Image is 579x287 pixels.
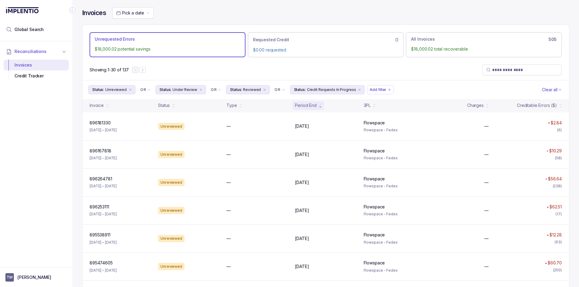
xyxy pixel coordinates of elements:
li: Filter Chip Connector undefined [211,87,221,92]
div: Reconciliations [4,58,69,83]
li: Filter Chip Connector undefined [140,87,151,92]
p: $56.64 [548,176,562,182]
div: Unreviewed [158,151,185,158]
div: (250) [553,267,562,273]
p: — [484,264,489,270]
button: Reconciliations [4,45,69,58]
div: Period End [295,102,317,108]
p: 896253111 [90,204,109,210]
div: (238) [553,183,562,189]
button: Filter Chip Connector undefined [138,86,153,94]
div: Unreviewed [158,207,185,214]
p: $2.84 [551,120,562,126]
p: [DATE] – [DATE] [90,267,117,273]
p: OR [140,87,146,92]
p: Flowspace - Fedex [364,183,425,189]
p: All Invoices [411,36,435,42]
p: $62.51 [549,204,562,210]
button: Date Range Picker [112,7,154,19]
button: Filter Chip Add filter [367,85,394,94]
p: Unrequested Errors [95,36,134,42]
img: red pointer upwards [545,262,547,264]
button: Filter Chip Connector undefined [272,86,287,94]
h6: 505 [549,37,557,42]
p: Flowspace [364,232,385,238]
p: $60.70 [548,260,562,266]
p: Flowspace - Fedex [364,211,425,217]
p: — [226,236,231,242]
span: Reconciliations [14,48,46,55]
div: Charges [467,102,484,108]
button: Filter Chip Connector undefined [208,86,224,94]
p: Flowspace - Fedex [364,155,425,161]
span: Pick a date [122,10,144,15]
p: [DATE] [295,123,309,129]
div: Unreviewed [158,179,185,186]
div: Remaining page entries [90,67,129,73]
div: Unreviewed [158,263,185,270]
p: Status: [160,87,171,93]
div: Status [158,102,170,108]
div: Unreviewed [158,235,185,242]
li: Filter Chip Connector undefined [274,87,285,92]
p: Flowspace [364,260,385,266]
div: Credit Tracker [8,70,64,81]
ul: Action Tab Group [90,32,562,57]
p: Flowspace [364,148,385,154]
p: — [226,179,231,186]
div: 3PL [364,102,371,108]
div: Creditable Errors ($) [517,102,557,108]
p: OR [211,87,217,92]
div: (17) [555,211,562,217]
p: [DATE] – [DATE] [90,239,117,245]
div: remove content [128,87,133,92]
p: Requested Credit [253,37,289,43]
p: [DATE] [295,151,309,158]
p: Flowspace [364,176,385,182]
button: Filter Chip Under Review [156,85,206,94]
img: red pointer upwards [546,150,548,152]
div: remove content [198,87,203,92]
p: [DATE] [295,179,309,186]
p: 895538911 [90,232,110,238]
p: — [484,179,489,186]
ul: Filter Group [88,85,541,94]
div: Invoice [90,102,104,108]
button: Next Page [140,67,146,73]
p: $18,000.02 total recoverable [411,46,557,52]
p: [DATE] – [DATE] [90,183,117,189]
p: Credit Requests In Progress [307,87,356,93]
button: User initials[PERSON_NAME] [5,273,67,282]
li: Filter Chip Credit Requests In Progress [290,85,365,94]
p: Add filter [370,87,386,93]
p: Unreviewed [105,87,127,93]
p: [PERSON_NAME] [17,274,51,280]
div: remove content [357,87,362,92]
div: Invoices [8,60,64,70]
img: red pointer upwards [548,122,550,123]
p: $0.00 requested [253,47,399,53]
p: $12.28 [549,232,562,238]
div: 0 [253,36,399,43]
search: Date Range Picker [116,10,144,16]
span: User initials [5,273,14,282]
button: Filter Chip Unreviewed [88,85,135,94]
p: — [226,151,231,158]
p: [DATE] – [DATE] [90,127,117,133]
img: red pointer upwards [547,234,549,236]
div: (63) [555,239,562,245]
p: Flowspace - Fedex [364,267,425,273]
p: Reviewed [243,87,261,93]
div: remove content [262,87,267,92]
p: Flowspace [364,204,385,210]
div: Unreviewed [158,123,185,130]
p: Status: [92,87,104,93]
p: Clear all [542,87,558,93]
p: [DATE] – [DATE] [90,211,117,217]
div: Type [226,102,237,108]
p: — [484,207,489,214]
p: — [484,123,489,129]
